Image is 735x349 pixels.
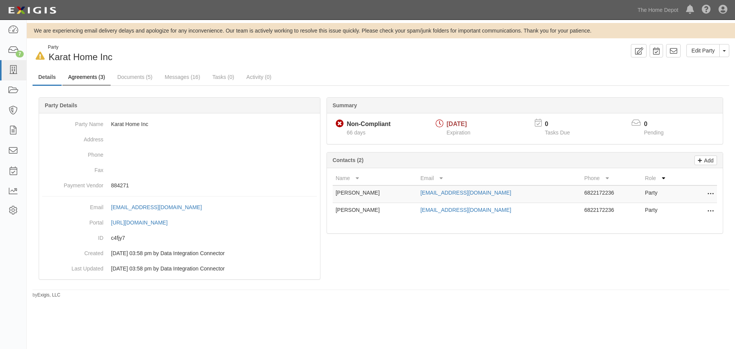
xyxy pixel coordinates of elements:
[336,120,344,128] i: Non-Compliant
[347,120,391,129] div: Non-Compliant
[333,102,357,108] b: Summary
[702,156,714,165] p: Add
[347,129,366,136] span: Since 06/29/2025
[333,203,418,220] td: [PERSON_NAME]
[333,185,418,203] td: [PERSON_NAME]
[33,292,60,298] small: by
[644,129,663,136] span: Pending
[42,147,103,159] dt: Phone
[27,27,735,34] div: We are experiencing email delivery delays and apologize for any inconvenience. Our team is active...
[241,69,277,85] a: Activity (0)
[333,171,418,185] th: Name
[33,44,375,64] div: Karat Home Inc
[447,129,470,136] span: Expiration
[16,51,24,57] div: 7
[159,69,206,85] a: Messages (16)
[333,157,364,163] b: Contacts (2)
[42,246,103,257] dt: Created
[62,69,111,86] a: Agreements (3)
[111,220,176,226] a: [URL][DOMAIN_NAME]
[33,69,62,86] a: Details
[48,44,113,51] div: Party
[49,52,113,62] span: Karat Home Inc
[45,102,77,108] b: Party Details
[6,3,59,17] img: logo-5460c22ac91f19d4615b14bd174203de0afe785f0fc80cf4dbbc73dc1793850b.png
[38,292,60,298] a: Exigis, LLC
[42,200,103,211] dt: Email
[42,162,103,174] dt: Fax
[545,120,579,129] p: 0
[447,121,467,127] span: [DATE]
[581,203,642,220] td: 6822172236
[36,52,45,60] i: In Default since 07/20/2025
[42,178,103,189] dt: Payment Vendor
[545,129,570,136] span: Tasks Due
[42,230,317,246] dd: c4fjy7
[42,261,103,272] dt: Last Updated
[42,246,317,261] dd: 08/03/2022 03:58 pm by Data Integration Connector
[702,5,711,15] i: Help Center - Complianz
[686,44,720,57] a: Edit Party
[644,120,673,129] p: 0
[642,203,686,220] td: Party
[111,203,202,211] div: [EMAIL_ADDRESS][DOMAIN_NAME]
[111,204,210,210] a: [EMAIL_ADDRESS][DOMAIN_NAME]
[111,182,317,189] p: 884271
[581,171,642,185] th: Phone
[42,230,103,242] dt: ID
[417,171,581,185] th: Email
[42,132,103,143] dt: Address
[420,207,511,213] a: [EMAIL_ADDRESS][DOMAIN_NAME]
[42,215,103,226] dt: Portal
[42,116,103,128] dt: Party Name
[694,156,717,165] a: Add
[42,116,317,132] dd: Karat Home Inc
[642,185,686,203] td: Party
[207,69,240,85] a: Tasks (0)
[42,261,317,276] dd: 08/03/2022 03:58 pm by Data Integration Connector
[581,185,642,203] td: 6822172236
[634,2,682,18] a: The Home Depot
[111,69,158,85] a: Documents (5)
[420,190,511,196] a: [EMAIL_ADDRESS][DOMAIN_NAME]
[642,171,686,185] th: Role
